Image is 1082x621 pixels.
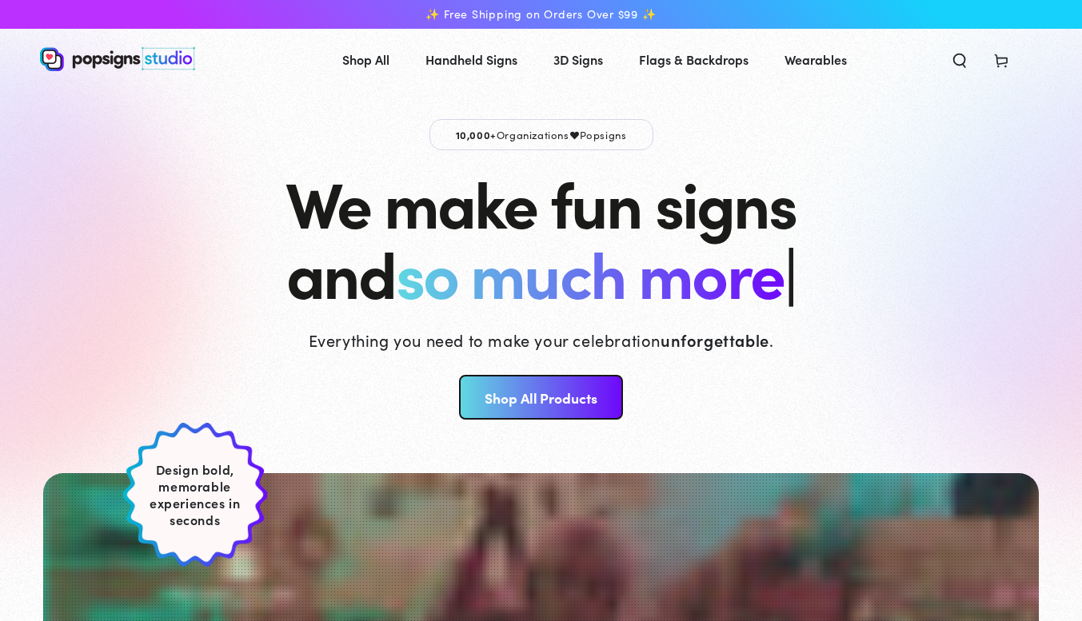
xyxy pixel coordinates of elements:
a: Wearables [773,38,859,81]
span: so much more [396,227,784,316]
span: Flags & Backdrops [639,48,749,71]
span: 10,000+ [456,127,497,141]
a: Shop All Products [459,375,623,420]
span: Shop All [342,48,389,71]
span: Handheld Signs [425,48,517,71]
span: Wearables [785,48,847,71]
p: Everything you need to make your celebration . [309,328,774,351]
p: Organizations Popsigns [429,119,653,150]
h1: We make fun signs and [285,166,796,307]
a: Flags & Backdrops [627,38,761,81]
a: Handheld Signs [413,38,529,81]
img: Popsigns Studio [40,47,195,71]
summary: Search our site [939,42,980,77]
span: | [784,226,796,316]
a: Shop All [330,38,401,81]
a: 3D Signs [541,38,615,81]
span: 3D Signs [553,48,603,71]
span: ✨ Free Shipping on Orders Over $99 ✨ [425,7,656,22]
strong: unforgettable [661,328,769,351]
